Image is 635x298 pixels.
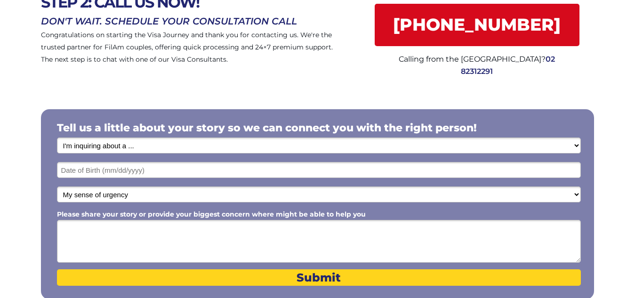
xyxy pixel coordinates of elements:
[41,31,333,64] span: Congratulations on starting the Visa Journey and thank you for contacting us. We're the trusted p...
[57,210,366,218] span: Please share your story or provide your biggest concern where might be able to help you
[57,269,581,286] button: Submit
[375,15,579,35] span: [PHONE_NUMBER]
[375,4,579,46] a: [PHONE_NUMBER]
[57,162,581,178] input: Date of Birth (mm/dd/yyyy)
[399,55,546,64] span: Calling from the [GEOGRAPHIC_DATA]?
[57,271,581,284] span: Submit
[57,121,477,134] span: Tell us a little about your story so we can connect you with the right person!
[41,16,297,27] span: DON'T WAIT. SCHEDULE YOUR CONSULTATION CALL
